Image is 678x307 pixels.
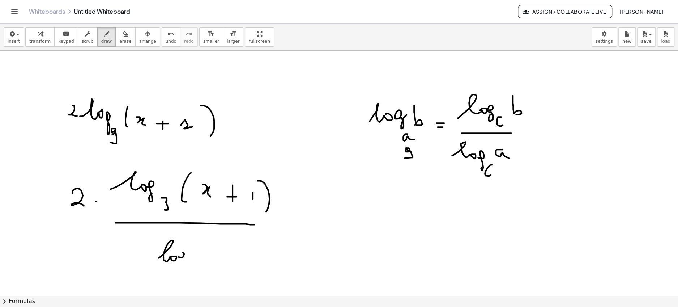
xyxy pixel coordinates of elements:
[119,39,131,44] span: erase
[54,27,78,47] button: keyboardkeypad
[641,39,651,44] span: save
[661,39,670,44] span: load
[614,5,669,18] button: [PERSON_NAME]
[657,27,674,47] button: load
[78,27,98,47] button: scrub
[58,39,74,44] span: keypad
[622,39,631,44] span: new
[8,39,20,44] span: insert
[115,27,135,47] button: erase
[135,27,160,47] button: arrange
[167,30,174,38] i: undo
[4,27,24,47] button: insert
[29,39,51,44] span: transform
[199,27,223,47] button: format_sizesmaller
[166,39,176,44] span: undo
[101,39,112,44] span: draw
[596,39,613,44] span: settings
[230,30,236,38] i: format_size
[184,39,194,44] span: redo
[162,27,180,47] button: undoundo
[29,8,65,15] a: Whiteboards
[618,27,636,47] button: new
[203,39,219,44] span: smaller
[9,6,20,17] button: Toggle navigation
[186,30,192,38] i: redo
[180,27,198,47] button: redoredo
[25,27,55,47] button: transform
[227,39,239,44] span: larger
[592,27,617,47] button: settings
[63,30,69,38] i: keyboard
[82,39,94,44] span: scrub
[97,27,116,47] button: draw
[637,27,656,47] button: save
[223,27,243,47] button: format_sizelarger
[518,5,612,18] button: Assign / Collaborate Live
[524,8,606,15] span: Assign / Collaborate Live
[208,30,214,38] i: format_size
[245,27,274,47] button: fullscreen
[139,39,156,44] span: arrange
[619,8,664,15] span: [PERSON_NAME]
[249,39,270,44] span: fullscreen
